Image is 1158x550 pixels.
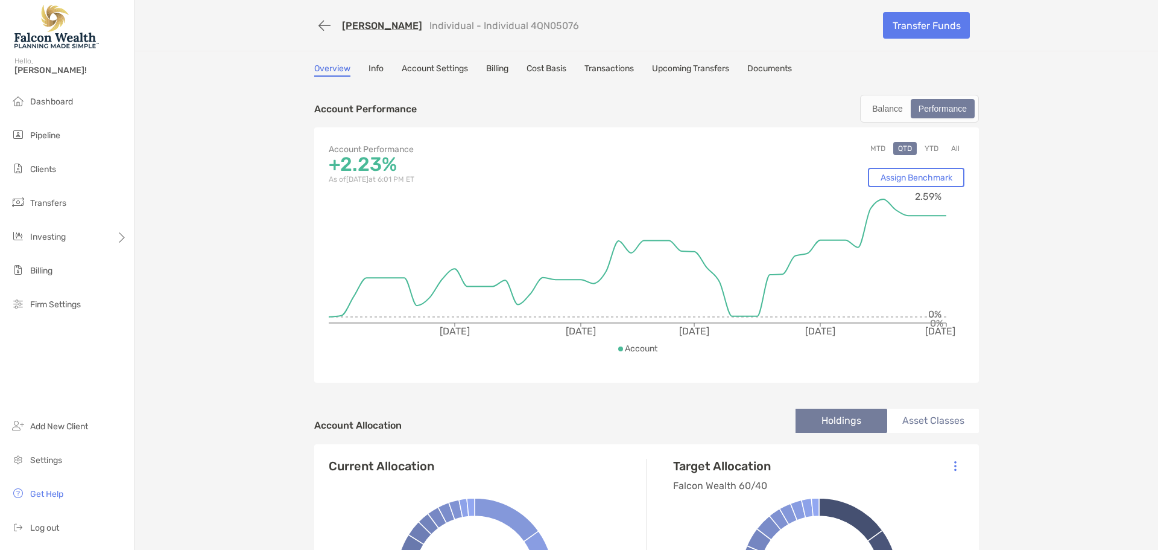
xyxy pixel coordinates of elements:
[314,420,402,431] h4: Account Allocation
[11,486,25,500] img: get-help icon
[30,198,66,208] span: Transfers
[369,63,384,77] a: Info
[11,195,25,209] img: transfers icon
[30,455,62,465] span: Settings
[946,142,964,155] button: All
[566,325,596,337] tspan: [DATE]
[30,489,63,499] span: Get Help
[429,20,579,31] p: Individual - Individual 4QN05076
[805,325,835,337] tspan: [DATE]
[925,325,955,337] tspan: [DATE]
[11,418,25,433] img: add_new_client icon
[14,65,127,75] span: [PERSON_NAME]!
[673,459,771,473] h4: Target Allocation
[954,461,957,472] img: Icon List Menu
[11,127,25,142] img: pipeline icon
[329,142,647,157] p: Account Performance
[402,63,468,77] a: Account Settings
[865,100,910,117] div: Balance
[329,459,434,473] h4: Current Allocation
[679,325,709,337] tspan: [DATE]
[11,296,25,311] img: firm-settings icon
[11,161,25,176] img: clients icon
[11,229,25,243] img: investing icon
[930,318,943,329] tspan: 0%
[329,172,647,187] p: As of [DATE] at 6:01 PM ET
[928,309,941,320] tspan: 0%
[30,232,66,242] span: Investing
[11,452,25,467] img: settings icon
[11,520,25,534] img: logout icon
[30,130,60,141] span: Pipeline
[14,5,99,48] img: Falcon Wealth Planning Logo
[329,157,647,172] p: +2.23%
[486,63,508,77] a: Billing
[796,409,887,433] li: Holdings
[11,94,25,108] img: dashboard icon
[584,63,634,77] a: Transactions
[440,325,470,337] tspan: [DATE]
[30,266,52,276] span: Billing
[30,164,56,174] span: Clients
[912,100,973,117] div: Performance
[30,421,88,432] span: Add New Client
[527,63,566,77] a: Cost Basis
[915,191,941,202] tspan: 2.59%
[11,263,25,277] img: billing icon
[314,63,350,77] a: Overview
[314,101,417,117] p: Account Performance
[625,341,657,356] p: Account
[652,63,729,77] a: Upcoming Transfers
[883,12,970,39] a: Transfer Funds
[865,142,890,155] button: MTD
[30,299,81,310] span: Firm Settings
[30,97,73,107] span: Dashboard
[342,20,422,31] a: [PERSON_NAME]
[673,478,771,493] p: Falcon Wealth 60/40
[887,409,979,433] li: Asset Classes
[868,168,964,187] a: Assign Benchmark
[30,523,59,533] span: Log out
[893,142,917,155] button: QTD
[920,142,943,155] button: YTD
[747,63,792,77] a: Documents
[860,95,979,123] div: segmented control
